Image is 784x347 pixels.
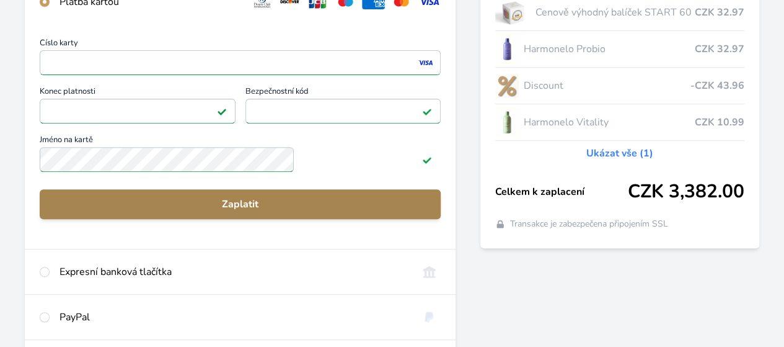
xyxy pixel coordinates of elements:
span: Harmonelo Probio [524,42,695,56]
span: CZK 3,382.00 [628,181,744,203]
span: Discount [524,78,690,93]
img: discount-lo.png [495,70,519,101]
img: paypal.svg [418,310,441,325]
span: Číslo karty [40,39,441,50]
span: Konec platnosti [40,88,236,99]
iframe: Iframe pro číslo karty [45,54,435,71]
img: Platné pole [217,106,227,116]
span: Zaplatit [50,197,431,212]
span: Jméno na kartě [40,136,441,147]
div: Expresní banková tlačítka [59,264,408,279]
span: CZK 10.99 [695,115,744,130]
button: Zaplatit [40,189,441,219]
span: CZK 32.97 [695,42,744,56]
iframe: Iframe pro datum vypršení platnosti [45,102,230,120]
span: Transakce je zabezpečena připojením SSL [510,218,668,230]
iframe: Iframe pro bezpečnostní kód [251,102,436,120]
img: Platné pole [422,155,432,164]
a: Ukázat vše (1) [586,146,653,161]
span: Celkem k zaplacení [495,184,628,199]
img: visa [417,57,434,68]
span: Bezpečnostní kód [245,88,441,99]
img: Platné pole [422,106,432,116]
span: Cenově výhodný balíček START 60 [535,5,695,20]
span: CZK 32.97 [695,5,744,20]
span: -CZK 43.96 [690,78,744,93]
input: Jméno na kartěPlatné pole [40,147,294,172]
img: CLEAN_PROBIO_se_stinem_x-lo.jpg [495,34,519,65]
img: onlineBanking_CZ.svg [418,264,441,279]
div: PayPal [59,310,408,325]
span: Harmonelo Vitality [524,115,695,130]
img: CLEAN_VITALITY_se_stinem_x-lo.jpg [495,107,519,138]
